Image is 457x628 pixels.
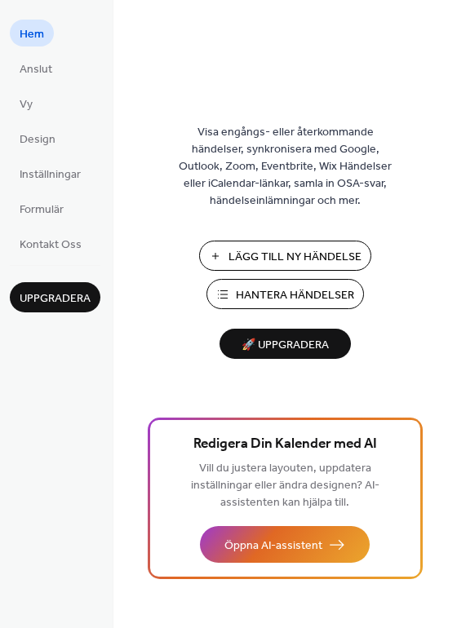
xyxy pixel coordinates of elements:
span: Design [20,131,55,148]
button: 🚀 Uppgradera [220,329,351,359]
a: Anslut [10,55,62,82]
button: Hantera Händelser [206,279,364,309]
span: Hantera Händelser [236,287,354,304]
span: Formulär [20,201,64,219]
a: Design [10,125,65,152]
span: Visa engångs- eller återkommande händelser, synkronisera med Google, Outlook, Zoom, Eventbrite, W... [175,124,396,210]
button: Öppna AI-assistent [200,526,370,563]
span: Vy [20,96,33,113]
span: Vill du justera layouten, uppdatera inställningar eller ändra designen? AI-assistenten kan hjälpa... [191,458,379,514]
span: Kontakt Oss [20,237,82,254]
span: Öppna AI-assistent [224,537,322,555]
a: Inställningar [10,160,91,187]
button: Uppgradera [10,282,100,312]
span: Lägg Till Ny Händelse [228,249,362,266]
a: Vy [10,90,42,117]
a: Kontakt Oss [10,230,91,257]
span: Uppgradera [20,290,91,307]
span: Anslut [20,61,52,78]
span: Redigera Din Kalender med AI [193,433,377,456]
button: Lägg Till Ny Händelse [199,241,371,271]
a: Hem [10,20,54,46]
span: Inställningar [20,166,81,184]
span: Hem [20,26,44,43]
a: Formulär [10,195,73,222]
span: 🚀 Uppgradera [229,334,341,356]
